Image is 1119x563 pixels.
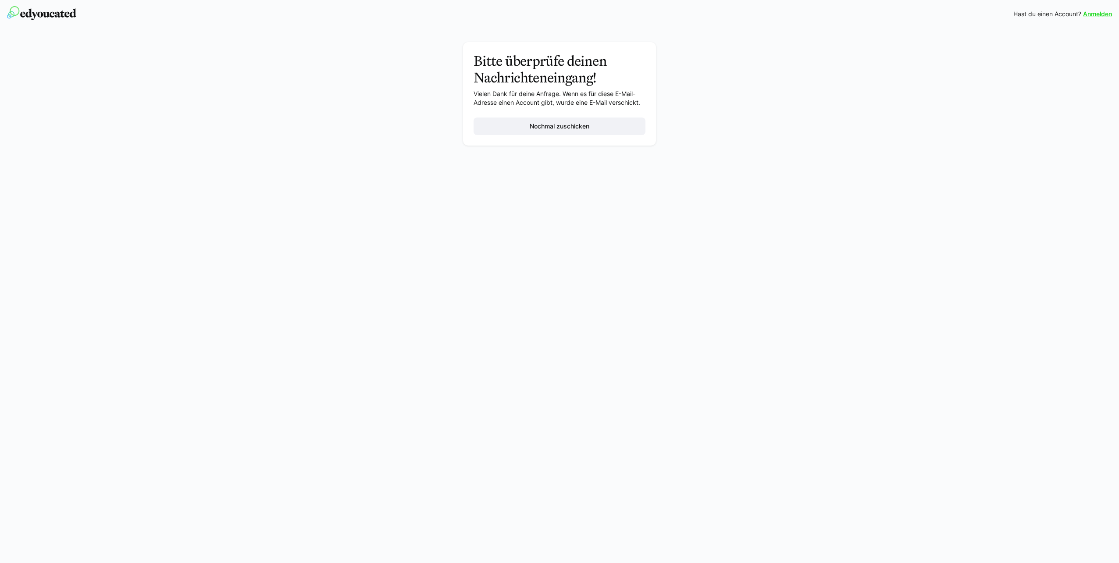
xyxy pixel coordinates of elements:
img: edyoucated [7,6,76,20]
h3: Bitte überprüfe deinen Nachrichteneingang! [474,53,645,86]
span: Hast du einen Account? [1013,10,1081,18]
a: Anmelden [1083,10,1112,18]
p: Vielen Dank für deine Anfrage. Wenn es für diese E-Mail-Adresse einen Account gibt, wurde eine E-... [474,89,645,107]
button: Nochmal zuschicken [474,118,645,135]
span: Nochmal zuschicken [528,122,591,131]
